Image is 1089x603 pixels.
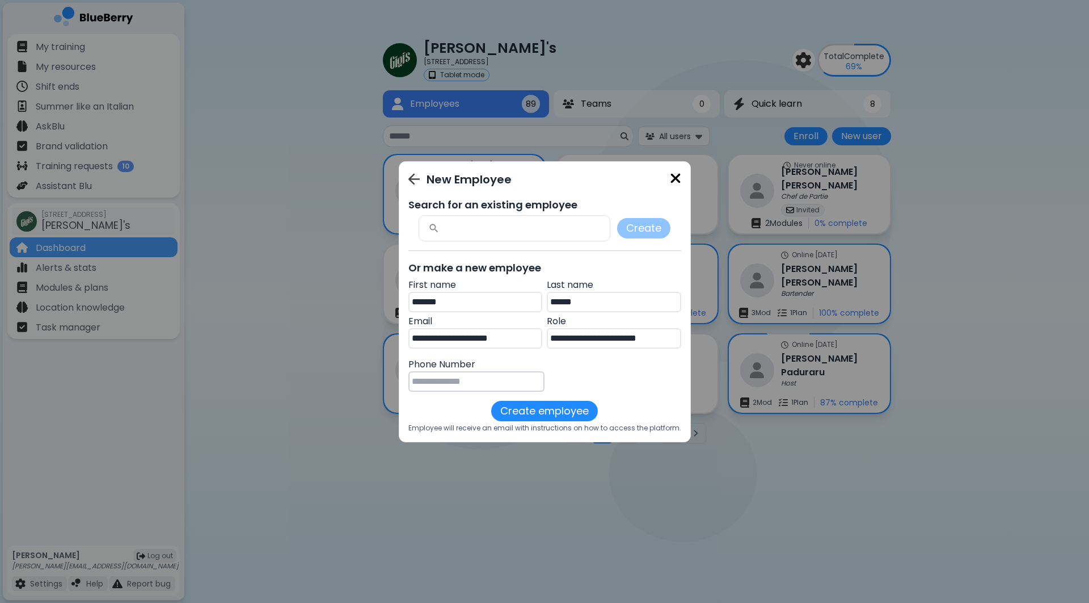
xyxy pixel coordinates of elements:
p: Search for an existing employee [408,197,681,213]
img: Go back [408,173,420,185]
p: Last name [547,278,681,292]
p: Employee will receive an email with instructions on how to access the platform. [408,424,681,433]
p: Or make a new employee [408,260,681,276]
p: New Employee [427,171,512,188]
button: Create employee [491,401,598,421]
p: Email [408,315,543,328]
p: First name [408,278,543,292]
p: Phone Number [408,358,545,371]
img: close icon [670,171,681,186]
p: Role [547,315,681,328]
